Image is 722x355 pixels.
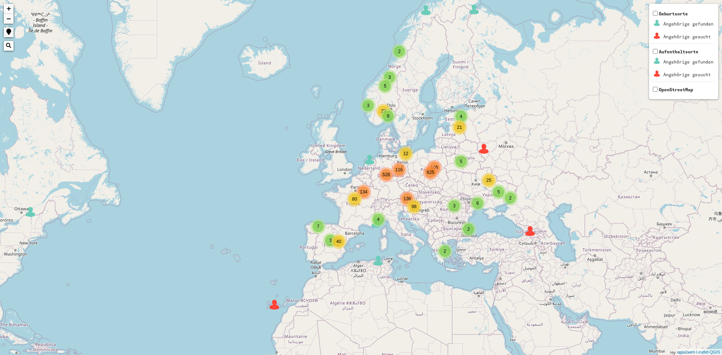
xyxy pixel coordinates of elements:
[460,114,463,119] span: 4
[651,11,714,44] span: Geburtsorte
[453,203,456,208] span: 3
[317,224,320,229] span: 7
[467,227,470,232] span: 2
[367,103,370,108] span: 3
[659,87,693,92] span: OpenStreetMap
[431,165,438,170] span: 106
[651,49,714,82] span: Aufenthaltsorte
[352,196,357,202] span: 80
[360,189,367,195] span: 134
[4,27,14,37] a: Show me where I am
[457,125,462,130] span: 21
[663,31,714,43] td: Angehörige gesucht
[336,239,341,244] span: 40
[663,18,714,30] td: Angehörige gefunden
[653,87,658,92] input: OpenStreetMap
[384,83,387,89] span: 5
[444,249,446,254] span: 2
[395,167,403,172] span: 116
[4,4,14,14] a: Zoom in
[653,11,658,16] input: GeburtsorteAngehörige gefundenAngehörige gesucht
[377,217,380,222] span: 4
[498,189,500,195] span: 5
[403,151,408,156] span: 12
[678,350,695,354] a: qgis2web
[398,49,401,54] span: 2
[4,14,14,24] a: Zoom out
[403,196,411,201] span: 136
[652,31,662,41] img: Geburtsorte_2_Angeh%C3%B6rigegesucht1.png
[476,201,479,206] span: 6
[509,195,512,201] span: 2
[460,159,463,164] span: 5
[696,350,708,354] a: Leaflet
[382,172,390,177] span: 528
[663,56,714,68] td: Angehörige gefunden
[427,170,434,175] span: 625
[652,56,662,66] img: Aufenthaltsorte_1_Angeh%C3%B6rigegefunden0.png
[388,75,391,80] span: 3
[710,350,720,354] a: QGIS
[411,204,416,209] span: 98
[329,238,332,243] span: 3
[381,109,386,114] span: 27
[663,69,714,81] td: Angehörige gesucht
[387,113,390,119] span: 9
[652,69,662,79] img: Aufenthaltsorte_1_Angeh%C3%B6rigegesucht1.png
[652,18,662,28] img: Geburtsorte_2_Angeh%C3%B6rigegefunden0.png
[486,178,491,183] span: 25
[653,49,658,54] input: AufenthaltsorteAngehörige gefundenAngehörige gesucht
